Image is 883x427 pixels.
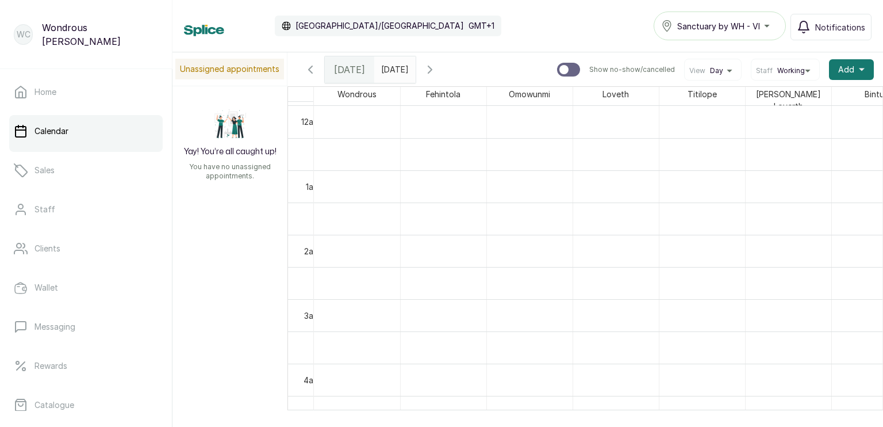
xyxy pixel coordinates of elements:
[334,63,365,77] span: [DATE]
[829,59,874,80] button: Add
[677,20,760,32] span: Sanctuary by WH - VI
[34,86,56,98] p: Home
[9,154,163,186] a: Sales
[790,14,872,40] button: Notifications
[756,66,773,75] span: Staff
[838,64,854,75] span: Add
[9,350,163,382] a: Rewards
[304,181,322,193] div: 1am
[589,65,675,74] p: Show no-show/cancelled
[9,272,163,304] a: Wallet
[17,29,30,40] p: WC
[9,193,163,226] a: Staff
[34,125,68,137] p: Calendar
[175,59,284,79] p: Unassigned appointments
[302,245,322,257] div: 2am
[9,76,163,108] a: Home
[34,321,75,333] p: Messaging
[506,87,552,101] span: Omowunmi
[777,66,805,75] span: Working
[295,20,464,32] p: [GEOGRAPHIC_DATA]/[GEOGRAPHIC_DATA]
[685,87,719,101] span: Titilope
[654,12,786,40] button: Sanctuary by WH - VI
[34,399,74,411] p: Catalogue
[34,243,60,254] p: Clients
[42,21,158,48] p: Wondrous [PERSON_NAME]
[299,116,322,128] div: 12am
[9,115,163,147] a: Calendar
[600,87,631,101] span: Loveth
[689,66,705,75] span: View
[34,282,58,293] p: Wallet
[689,66,736,75] button: ViewDay
[746,87,831,113] span: [PERSON_NAME] Loverth
[34,360,67,372] p: Rewards
[756,66,815,75] button: StaffWorking
[325,56,374,83] div: [DATE]
[34,165,55,176] p: Sales
[9,311,163,343] a: Messaging
[301,374,322,386] div: 4am
[469,20,494,32] p: GMT+1
[335,87,379,101] span: Wondrous
[9,389,163,421] a: Catalogue
[184,146,277,158] h2: Yay! You’re all caught up!
[302,310,322,322] div: 3am
[9,232,163,265] a: Clients
[34,204,55,215] p: Staff
[815,21,865,33] span: Notifications
[424,87,463,101] span: Fehintola
[710,66,723,75] span: Day
[179,162,281,181] p: You have no unassigned appointments.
